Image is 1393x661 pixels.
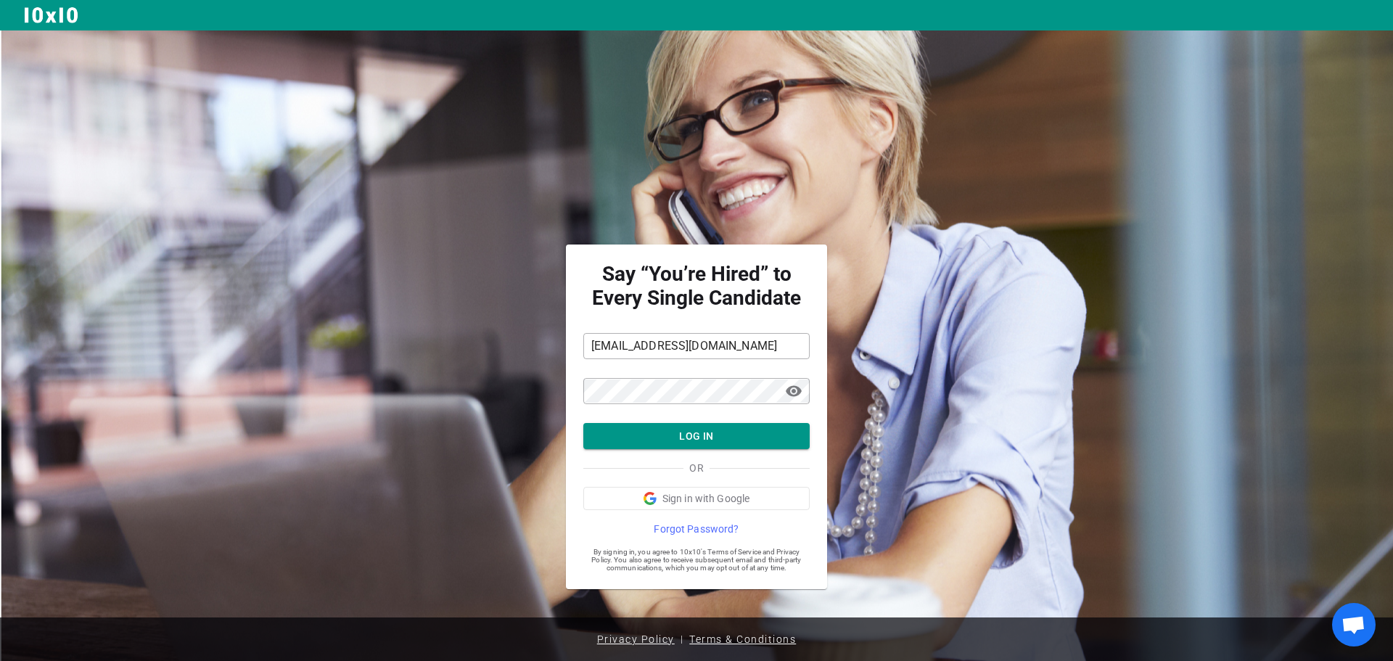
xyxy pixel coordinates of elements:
[689,461,703,475] span: OR
[583,262,810,310] strong: Say “You’re Hired” to Every Single Candidate
[785,382,802,400] span: visibility
[683,623,802,655] a: Terms & Conditions
[1332,603,1376,646] div: Open chat
[583,334,810,358] input: Email Address*
[654,522,739,536] span: Forgot Password?
[583,423,810,450] button: LOG IN
[583,548,810,572] span: By signing in, you agree to 10x10's Terms of Service and Privacy Policy. You also agree to receiv...
[662,491,750,506] span: Sign in with Google
[583,522,810,536] a: Forgot Password?
[681,628,684,651] span: |
[591,623,681,655] a: Privacy Policy
[583,487,810,510] button: Sign in with Google
[23,6,80,25] img: Logo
